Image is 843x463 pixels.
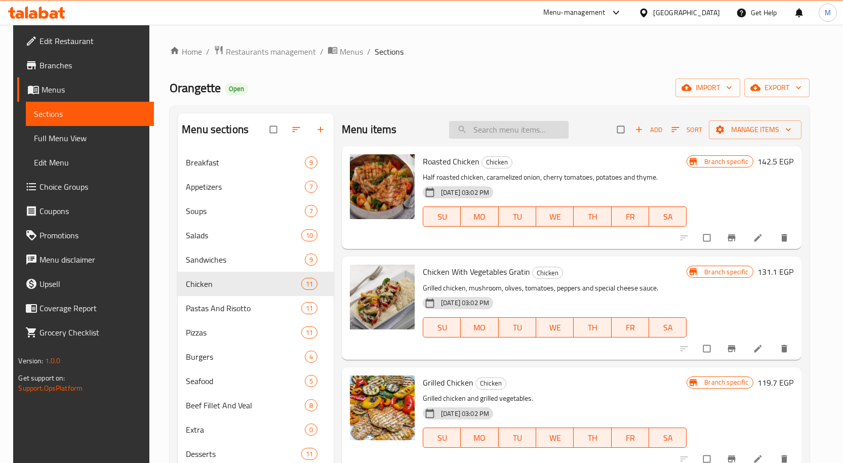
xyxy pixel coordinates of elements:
p: Half roasted chicken, caramelized onion, cherry tomatoes, potatoes and thyme. [423,171,687,184]
span: SA [653,320,683,335]
div: Breakfast9 [178,150,334,175]
button: TH [574,317,611,338]
div: items [301,326,317,339]
button: SU [423,206,461,227]
div: Desserts [186,448,301,460]
button: MO [461,206,498,227]
a: Promotions [17,223,154,247]
span: Select all sections [264,120,285,139]
div: items [305,205,317,217]
span: [DATE] 03:02 PM [437,188,493,197]
button: SA [649,206,687,227]
div: Chicken [475,377,506,390]
a: Home [170,46,202,58]
span: SA [653,431,683,445]
span: MO [465,209,494,224]
h6: 119.7 EGP [757,375,793,390]
span: Select to update [697,228,718,247]
button: SU [423,317,461,338]
span: TU [503,431,532,445]
span: Chicken With Vegetables Gratin [423,264,530,279]
div: Extra0 [178,417,334,442]
button: FR [612,428,649,448]
button: delete [773,338,797,360]
button: TH [574,206,611,227]
div: items [305,181,317,193]
span: Open [225,85,248,93]
span: 0 [305,425,317,435]
span: Add [635,124,662,136]
span: Chicken [482,156,512,168]
span: Coverage Report [39,302,146,314]
a: Edit Menu [26,150,154,175]
span: Sort sections [285,118,309,141]
span: 7 [305,182,317,192]
button: Sort [669,122,705,138]
button: TH [574,428,611,448]
a: Full Menu View [26,126,154,150]
span: Orangette [170,76,221,99]
a: Coupons [17,199,154,223]
p: Grilled chicken, mushroom, olives, tomatoes, peppers and special cheese sauce. [423,282,687,294]
button: MO [461,428,498,448]
button: TU [499,317,536,338]
button: SA [649,317,687,338]
button: MO [461,317,498,338]
span: 11 [302,328,317,338]
span: 11 [302,449,317,459]
div: Seafood5 [178,369,334,393]
div: items [301,302,317,314]
button: export [744,78,810,97]
span: 8 [305,401,317,410]
span: 9 [305,255,317,265]
h2: Menu sections [182,122,249,137]
button: import [675,78,740,97]
button: TU [499,428,536,448]
span: Seafood [186,375,305,387]
div: Burgers [186,351,305,363]
div: items [301,229,317,241]
span: Restaurants management [226,46,316,58]
span: TH [578,320,607,335]
span: Sections [34,108,146,120]
a: Menus [328,45,363,58]
span: Full Menu View [34,132,146,144]
span: export [752,81,801,94]
button: FR [612,206,649,227]
span: Branch specific [700,267,752,277]
span: 11 [302,279,317,289]
div: Chicken11 [178,272,334,296]
span: Coupons [39,205,146,217]
span: Sandwiches [186,254,305,266]
div: Appetizers7 [178,175,334,199]
span: SU [427,209,457,224]
div: Pizzas11 [178,320,334,345]
a: Coverage Report [17,296,154,320]
a: Edit menu item [753,344,765,354]
span: 10 [302,231,317,240]
div: Open [225,83,248,95]
span: Edit Restaurant [39,35,146,47]
span: Beef Fillet And Veal [186,399,305,411]
div: items [305,351,317,363]
span: Sort items [665,122,709,138]
div: items [305,399,317,411]
span: Salads [186,229,301,241]
span: Select section [611,120,632,139]
span: Menus [340,46,363,58]
span: Upsell [39,278,146,290]
span: WE [540,209,570,224]
span: Pizzas [186,326,301,339]
div: Burgers4 [178,345,334,369]
span: Branches [39,59,146,71]
span: TU [503,209,532,224]
span: MO [465,431,494,445]
span: Sort [671,124,702,136]
span: Add item [632,122,665,138]
a: Menu disclaimer [17,247,154,272]
div: Sandwiches9 [178,247,334,272]
a: Restaurants management [214,45,316,58]
div: Pastas And Risotto11 [178,296,334,320]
